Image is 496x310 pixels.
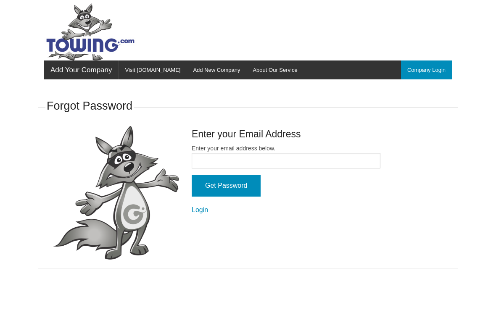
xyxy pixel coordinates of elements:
a: Login [192,206,208,213]
a: Add Your Company [44,60,119,79]
a: Visit [DOMAIN_NAME] [119,60,187,79]
h3: Forgot Password [47,98,132,114]
a: Add New Company [187,60,246,79]
label: Enter your email address below. [192,144,380,168]
img: Towing.com Logo [44,3,137,60]
input: Get Password [192,175,261,197]
input: Enter your email address below. [192,153,380,168]
a: Company Login [401,60,452,79]
h4: Enter your Email Address [192,127,380,141]
a: About Our Service [246,60,303,79]
img: fox-Presenting.png [53,126,179,260]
